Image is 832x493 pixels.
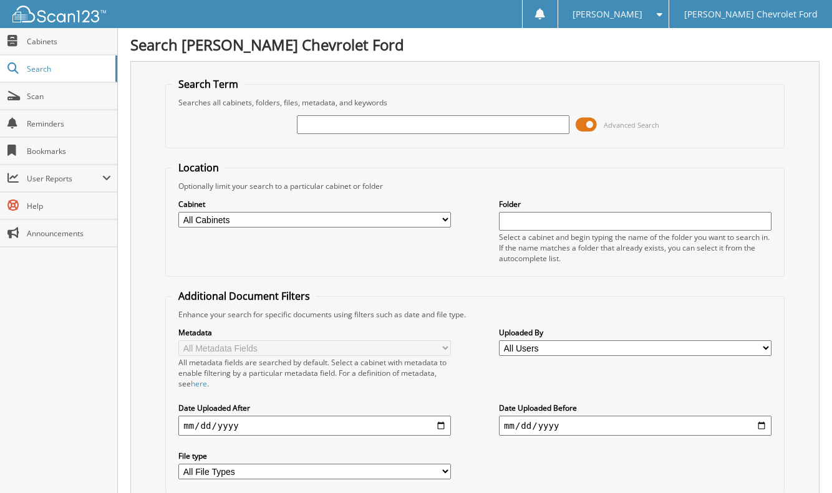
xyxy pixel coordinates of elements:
label: Folder [499,199,772,209]
div: Optionally limit your search to a particular cabinet or folder [172,181,778,191]
span: Help [27,201,111,211]
h1: Search [PERSON_NAME] Chevrolet Ford [130,34,820,55]
span: Announcements [27,228,111,239]
div: All metadata fields are searched by default. Select a cabinet with metadata to enable filtering b... [178,357,451,389]
legend: Additional Document Filters [172,289,316,303]
span: Scan [27,91,111,102]
span: [PERSON_NAME] [573,11,642,18]
input: end [499,416,772,436]
label: Date Uploaded Before [499,403,772,413]
legend: Search Term [172,77,244,91]
img: scan123-logo-white.svg [12,6,106,22]
label: File type [178,451,451,461]
label: Cabinet [178,199,451,209]
label: Metadata [178,327,451,338]
div: Enhance your search for specific documents using filters such as date and file type. [172,309,778,320]
span: Advanced Search [604,120,659,130]
div: Searches all cabinets, folders, files, metadata, and keywords [172,97,778,108]
span: Reminders [27,118,111,129]
legend: Location [172,161,225,175]
input: start [178,416,451,436]
span: User Reports [27,173,102,184]
span: Cabinets [27,36,111,47]
span: Bookmarks [27,146,111,156]
span: [PERSON_NAME] Chevrolet Ford [684,11,818,18]
label: Uploaded By [499,327,772,338]
a: here [191,378,207,389]
span: Search [27,64,109,74]
label: Date Uploaded After [178,403,451,413]
div: Select a cabinet and begin typing the name of the folder you want to search in. If the name match... [499,232,772,264]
